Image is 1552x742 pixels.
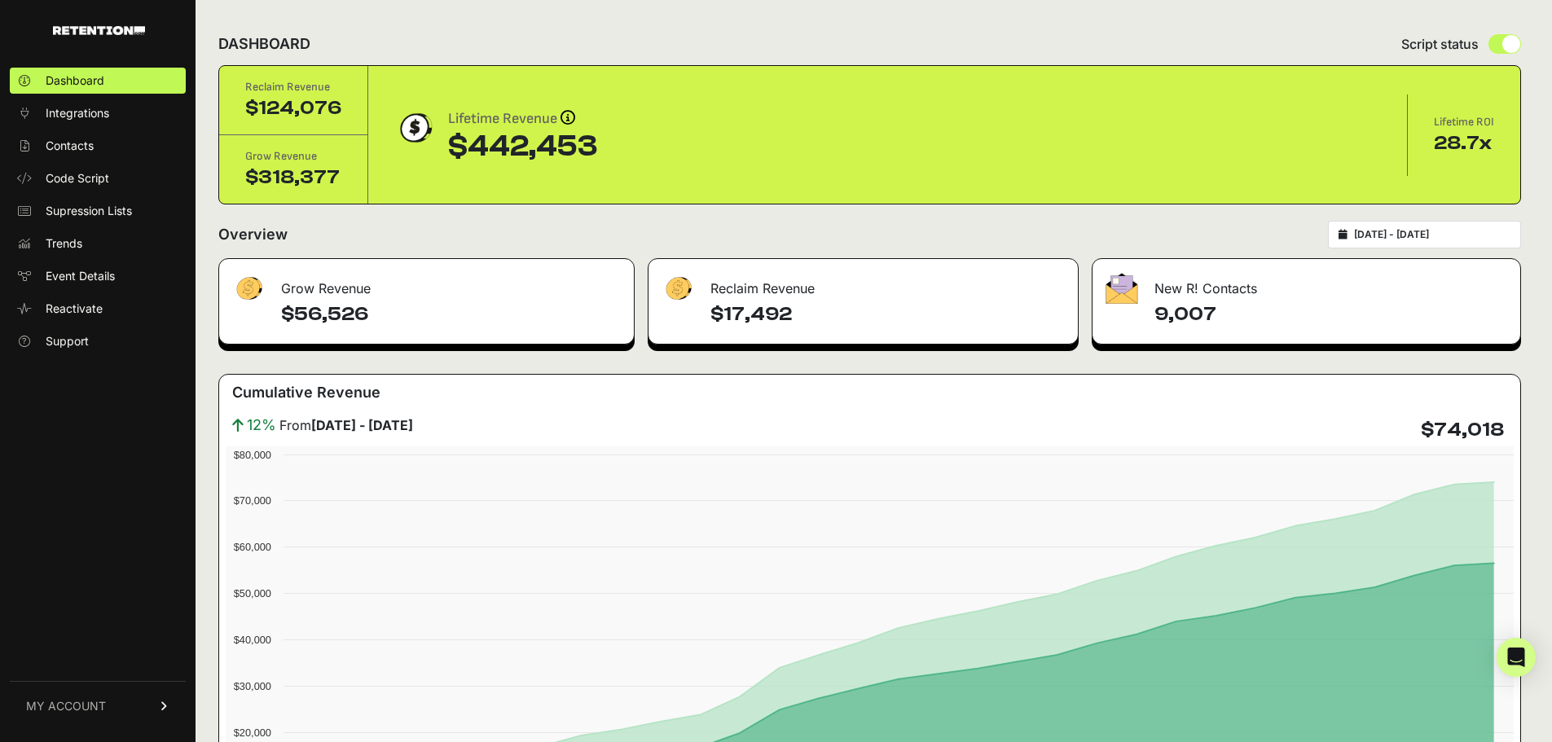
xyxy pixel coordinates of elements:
[10,296,186,322] a: Reactivate
[710,301,1065,327] h4: $17,492
[46,72,104,89] span: Dashboard
[1421,417,1504,443] h4: $74,018
[311,417,413,433] strong: [DATE] - [DATE]
[46,235,82,252] span: Trends
[10,328,186,354] a: Support
[1154,301,1507,327] h4: 9,007
[234,634,271,646] text: $40,000
[10,165,186,191] a: Code Script
[10,68,186,94] a: Dashboard
[232,273,265,305] img: fa-dollar-13500eef13a19c4ab2b9ed9ad552e47b0d9fc28b02b83b90ba0e00f96d6372e9.png
[234,449,271,461] text: $80,000
[234,541,271,553] text: $60,000
[10,100,186,126] a: Integrations
[247,414,276,437] span: 12%
[10,231,186,257] a: Trends
[46,268,115,284] span: Event Details
[26,698,106,714] span: MY ACCOUNT
[219,259,634,308] div: Grow Revenue
[46,170,109,187] span: Code Script
[53,26,145,35] img: Retention.com
[245,95,341,121] div: $124,076
[46,333,89,349] span: Support
[662,273,694,305] img: fa-dollar-13500eef13a19c4ab2b9ed9ad552e47b0d9fc28b02b83b90ba0e00f96d6372e9.png
[46,138,94,154] span: Contacts
[648,259,1078,308] div: Reclaim Revenue
[245,79,341,95] div: Reclaim Revenue
[448,108,597,130] div: Lifetime Revenue
[1434,114,1494,130] div: Lifetime ROI
[1106,273,1138,304] img: fa-envelope-19ae18322b30453b285274b1b8af3d052b27d846a4fbe8435d1a52b978f639a2.png
[234,727,271,739] text: $20,000
[10,681,186,731] a: MY ACCOUNT
[245,148,341,165] div: Grow Revenue
[234,494,271,507] text: $70,000
[234,587,271,599] text: $50,000
[46,203,132,219] span: Supression Lists
[10,198,186,224] a: Supression Lists
[279,415,413,435] span: From
[1401,34,1479,54] span: Script status
[218,33,310,55] h2: DASHBOARD
[394,108,435,148] img: dollar-coin-05c43ed7efb7bc0c12610022525b4bbbb207c7efeef5aecc26f025e68dcafac9.png
[1093,259,1520,308] div: New R! Contacts
[46,105,109,121] span: Integrations
[46,301,103,317] span: Reactivate
[10,263,186,289] a: Event Details
[281,301,621,327] h4: $56,526
[218,223,288,246] h2: Overview
[234,680,271,692] text: $30,000
[10,133,186,159] a: Contacts
[232,381,380,404] h3: Cumulative Revenue
[448,130,597,163] div: $442,453
[1434,130,1494,156] div: 28.7x
[1497,638,1536,677] div: Open Intercom Messenger
[245,165,341,191] div: $318,377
